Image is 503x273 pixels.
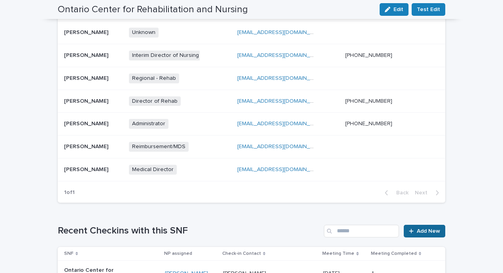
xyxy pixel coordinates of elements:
p: [PERSON_NAME] [64,142,110,150]
p: [PERSON_NAME] [64,96,110,105]
a: [PHONE_NUMBER] [345,98,392,104]
tr: [PERSON_NAME][PERSON_NAME] Reimbursement/MDS[EMAIL_ADDRESS][DOMAIN_NAME] [58,136,445,158]
span: Test Edit [417,6,440,13]
span: Interim Director of Nursing [129,51,202,60]
button: Next [412,189,445,196]
span: Director of Rehab [129,96,181,106]
span: Administrator [129,119,168,129]
a: Add New [404,225,445,237]
a: [EMAIL_ADDRESS][DOMAIN_NAME] [237,75,327,81]
tr: [PERSON_NAME][PERSON_NAME] Regional - Rehab[EMAIL_ADDRESS][DOMAIN_NAME] [58,67,445,90]
p: Meeting Completed [371,249,417,258]
span: Unknown [129,28,159,38]
h1: Recent Checkins with this SNF [58,225,321,237]
tr: [PERSON_NAME][PERSON_NAME] Interim Director of Nursing[EMAIL_ADDRESS][DOMAIN_NAME] [PHONE_NUMBER] [58,44,445,67]
p: Meeting Time [322,249,354,258]
tr: [PERSON_NAME][PERSON_NAME] Director of Rehab[EMAIL_ADDRESS][DOMAIN_NAME] [PHONE_NUMBER] [58,90,445,113]
button: Edit [380,3,408,16]
tr: [PERSON_NAME][PERSON_NAME] Unknown[EMAIL_ADDRESS][DOMAIN_NAME] [58,21,445,44]
p: [PERSON_NAME] [64,28,110,36]
span: Add New [417,228,440,234]
p: Check-in Contact [222,249,261,258]
p: [PERSON_NAME] [64,165,110,173]
p: SNF [64,249,74,258]
p: 1 of 1 [58,183,81,202]
button: Back [378,189,412,196]
a: [PHONE_NUMBER] [345,53,392,58]
span: Reimbursement/MDS [129,142,189,152]
p: [PERSON_NAME] [64,119,110,127]
span: Medical Director [129,165,177,175]
span: Back [391,190,408,196]
span: Next [415,190,432,196]
span: Regional - Rehab [129,73,179,83]
p: [PERSON_NAME] [64,51,110,59]
a: [EMAIL_ADDRESS][DOMAIN_NAME] [237,167,327,172]
h2: Ontario Center for Rehabilitation and Nursing [58,4,248,15]
p: NP assigned [164,249,192,258]
p: [PERSON_NAME] [64,73,110,82]
span: Edit [393,7,403,12]
a: [EMAIL_ADDRESS][DOMAIN_NAME] [237,30,327,35]
button: Test Edit [412,3,445,16]
a: [EMAIL_ADDRESS][DOMAIN_NAME] [237,53,327,58]
tr: [PERSON_NAME][PERSON_NAME] Administrator[EMAIL_ADDRESS][DOMAIN_NAME] [PHONE_NUMBER] [58,113,445,136]
a: [PHONE_NUMBER] [345,121,392,126]
a: [EMAIL_ADDRESS][DOMAIN_NAME] [237,98,327,104]
a: [EMAIL_ADDRESS][DOMAIN_NAME] [237,144,327,149]
tr: [PERSON_NAME][PERSON_NAME] Medical Director[EMAIL_ADDRESS][DOMAIN_NAME] [58,158,445,181]
input: Search [324,225,399,237]
a: [EMAIL_ADDRESS][DOMAIN_NAME] [237,121,327,126]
